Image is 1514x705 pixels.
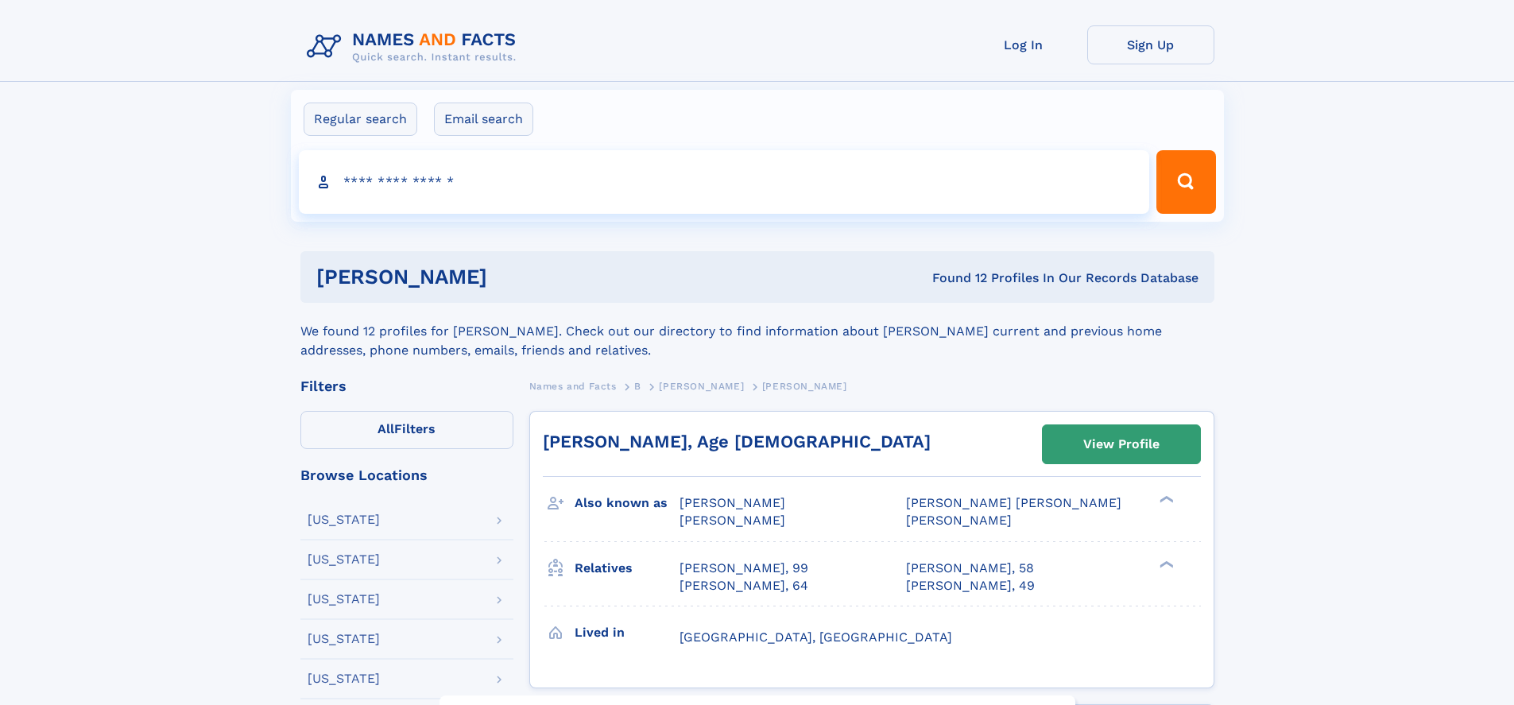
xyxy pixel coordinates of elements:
[1156,150,1215,214] button: Search Button
[299,150,1150,214] input: search input
[308,593,380,606] div: [US_STATE]
[575,555,680,582] h3: Relatives
[634,376,641,396] a: B
[659,381,744,392] span: [PERSON_NAME]
[680,629,952,645] span: [GEOGRAPHIC_DATA], [GEOGRAPHIC_DATA]
[434,103,533,136] label: Email search
[906,495,1121,510] span: [PERSON_NAME] [PERSON_NAME]
[710,269,1198,287] div: Found 12 Profiles In Our Records Database
[575,619,680,646] h3: Lived in
[1156,494,1175,505] div: ❯
[543,432,931,451] a: [PERSON_NAME], Age [DEMOGRAPHIC_DATA]
[378,421,394,436] span: All
[308,553,380,566] div: [US_STATE]
[659,376,744,396] a: [PERSON_NAME]
[1156,559,1175,569] div: ❯
[308,672,380,685] div: [US_STATE]
[680,513,785,528] span: [PERSON_NAME]
[308,513,380,526] div: [US_STATE]
[680,577,808,595] a: [PERSON_NAME], 64
[1043,425,1200,463] a: View Profile
[300,411,513,449] label: Filters
[906,513,1012,528] span: [PERSON_NAME]
[680,560,808,577] a: [PERSON_NAME], 99
[575,490,680,517] h3: Also known as
[906,560,1034,577] a: [PERSON_NAME], 58
[680,495,785,510] span: [PERSON_NAME]
[1083,426,1160,463] div: View Profile
[304,103,417,136] label: Regular search
[529,376,617,396] a: Names and Facts
[300,379,513,393] div: Filters
[308,633,380,645] div: [US_STATE]
[300,303,1214,360] div: We found 12 profiles for [PERSON_NAME]. Check out our directory to find information about [PERSON...
[960,25,1087,64] a: Log In
[762,381,847,392] span: [PERSON_NAME]
[634,381,641,392] span: B
[1087,25,1214,64] a: Sign Up
[906,577,1035,595] a: [PERSON_NAME], 49
[300,25,529,68] img: Logo Names and Facts
[316,267,710,287] h1: [PERSON_NAME]
[300,468,513,482] div: Browse Locations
